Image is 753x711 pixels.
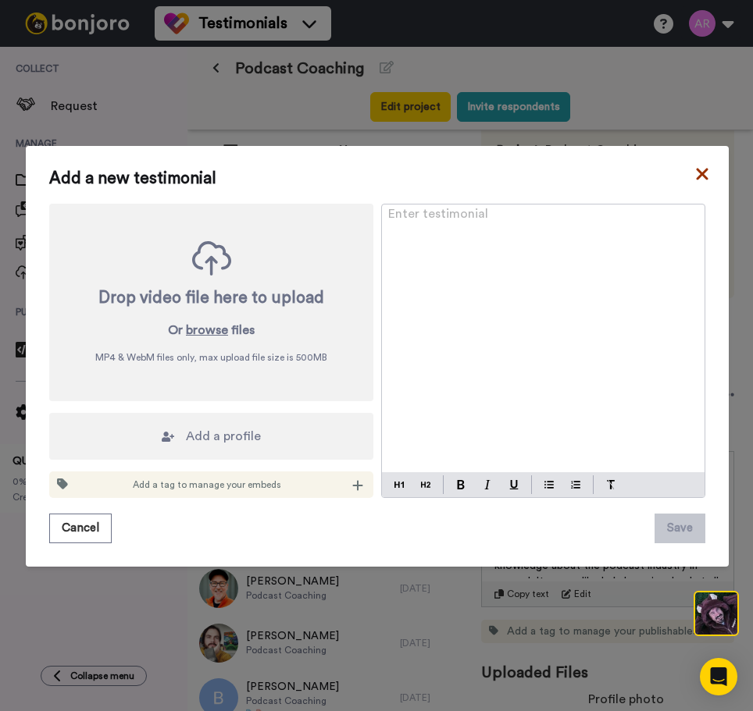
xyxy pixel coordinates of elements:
[544,478,554,491] img: bulleted-block.svg
[700,658,737,695] div: Open Intercom Messenger
[49,169,705,188] span: Add a new testimonial
[168,321,255,340] p: Or files
[484,480,491,489] img: italic-mark.svg
[2,3,44,45] img: c638375f-eacb-431c-9714-bd8d08f708a7-1584310529.jpg
[98,287,324,309] div: Drop video file here to upload
[421,478,430,491] img: heading-two-block.svg
[606,480,616,489] img: clear-format.svg
[571,478,580,491] img: numbered-block.svg
[457,480,465,489] img: bold-mark.svg
[95,351,327,364] span: MP4 & WebM files only, max upload file size is 500 MB
[655,514,705,543] button: Save
[133,478,281,491] span: Add a tag to manage your embeds
[509,480,519,489] img: underline-mark.svg
[394,478,404,491] img: heading-one-block.svg
[186,427,261,446] span: Add a profile
[49,514,112,543] button: Cancel
[186,321,228,340] button: browse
